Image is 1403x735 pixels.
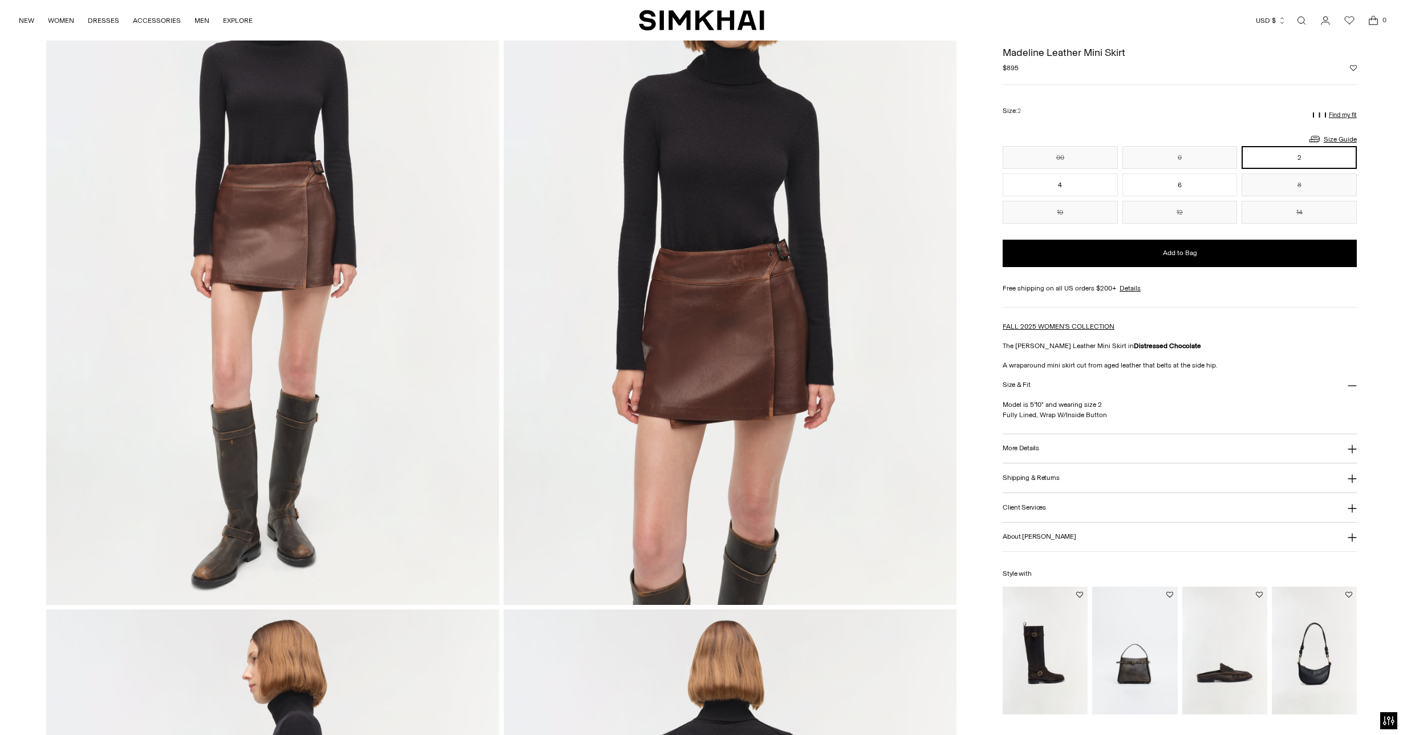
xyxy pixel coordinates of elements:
a: Go to the account page [1314,9,1337,32]
span: Add to Bag [1163,248,1197,258]
img: Noah Moto Leather Boot [1003,587,1088,714]
p: The [PERSON_NAME] Leather Mini Skirt in [1003,341,1357,351]
img: Dean Leather Loafer [1182,587,1267,714]
button: 12 [1122,201,1238,224]
button: Add to Wishlist [1350,64,1357,71]
a: FALL 2025 WOMEN'S COLLECTION [1003,322,1114,330]
a: NEW [19,8,34,33]
h3: About [PERSON_NAME] [1003,533,1076,540]
button: 2 [1242,146,1357,169]
a: Open search modal [1290,9,1313,32]
a: EXPLORE [223,8,253,33]
h1: Madeline Leather Mini Skirt [1003,47,1357,58]
span: 2 [1017,107,1021,115]
a: DRESSES [88,8,119,33]
button: 00 [1003,146,1118,169]
a: Details [1120,283,1141,293]
h3: Size & Fit [1003,381,1030,389]
strong: Distressed Chocolate [1134,342,1201,350]
button: Add to Wishlist [1076,591,1083,598]
button: More Details [1003,434,1357,463]
button: 0 [1122,146,1238,169]
button: Add to Wishlist [1256,591,1263,598]
a: Open cart modal [1362,9,1385,32]
h6: Style with [1003,570,1357,577]
button: Add to Wishlist [1166,591,1173,598]
p: Model is 5'10" and wearing size 2 Fully Lined, Wrap W/Inside Button [1003,399,1357,420]
h3: Client Services [1003,504,1046,511]
button: 4 [1003,173,1118,196]
span: $895 [1003,63,1019,73]
button: Shipping & Returns [1003,463,1357,492]
button: 6 [1122,173,1238,196]
button: 10 [1003,201,1118,224]
button: Client Services [1003,493,1357,522]
h3: More Details [1003,445,1039,452]
button: Add to Bag [1003,240,1357,267]
a: SIMKHAI [639,9,764,31]
button: USD $ [1256,8,1286,33]
p: A wraparound mini skirt cut from aged leather that belts at the side hip. [1003,360,1357,370]
a: Size Guide [1308,132,1357,146]
div: Free shipping on all US orders $200+ [1003,283,1357,293]
button: About [PERSON_NAME] [1003,523,1357,552]
a: MEN [194,8,209,33]
iframe: Sign Up via Text for Offers [9,692,115,726]
img: Avery Leather Crossbody [1272,587,1357,714]
a: Wishlist [1338,9,1361,32]
span: 0 [1379,15,1389,25]
button: 8 [1242,173,1357,196]
button: Size & Fit [1003,370,1357,399]
button: Add to Wishlist [1345,591,1352,598]
label: Size: [1003,106,1021,116]
a: WOMEN [48,8,74,33]
button: 14 [1242,201,1357,224]
h3: Shipping & Returns [1003,474,1060,482]
img: Cleo Leather Bucket Bag [1092,587,1177,714]
a: ACCESSORIES [133,8,181,33]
